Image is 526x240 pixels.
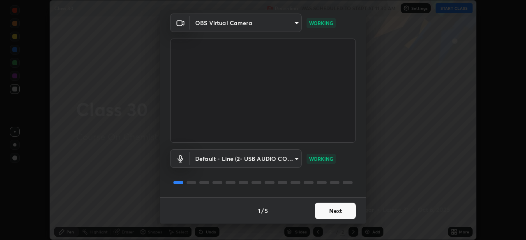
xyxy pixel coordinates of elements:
h4: / [261,206,264,215]
div: OBS Virtual Camera [190,14,302,32]
h4: 1 [258,206,261,215]
button: Next [315,203,356,219]
p: WORKING [309,155,333,162]
p: WORKING [309,19,333,27]
div: OBS Virtual Camera [190,149,302,168]
h4: 5 [265,206,268,215]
